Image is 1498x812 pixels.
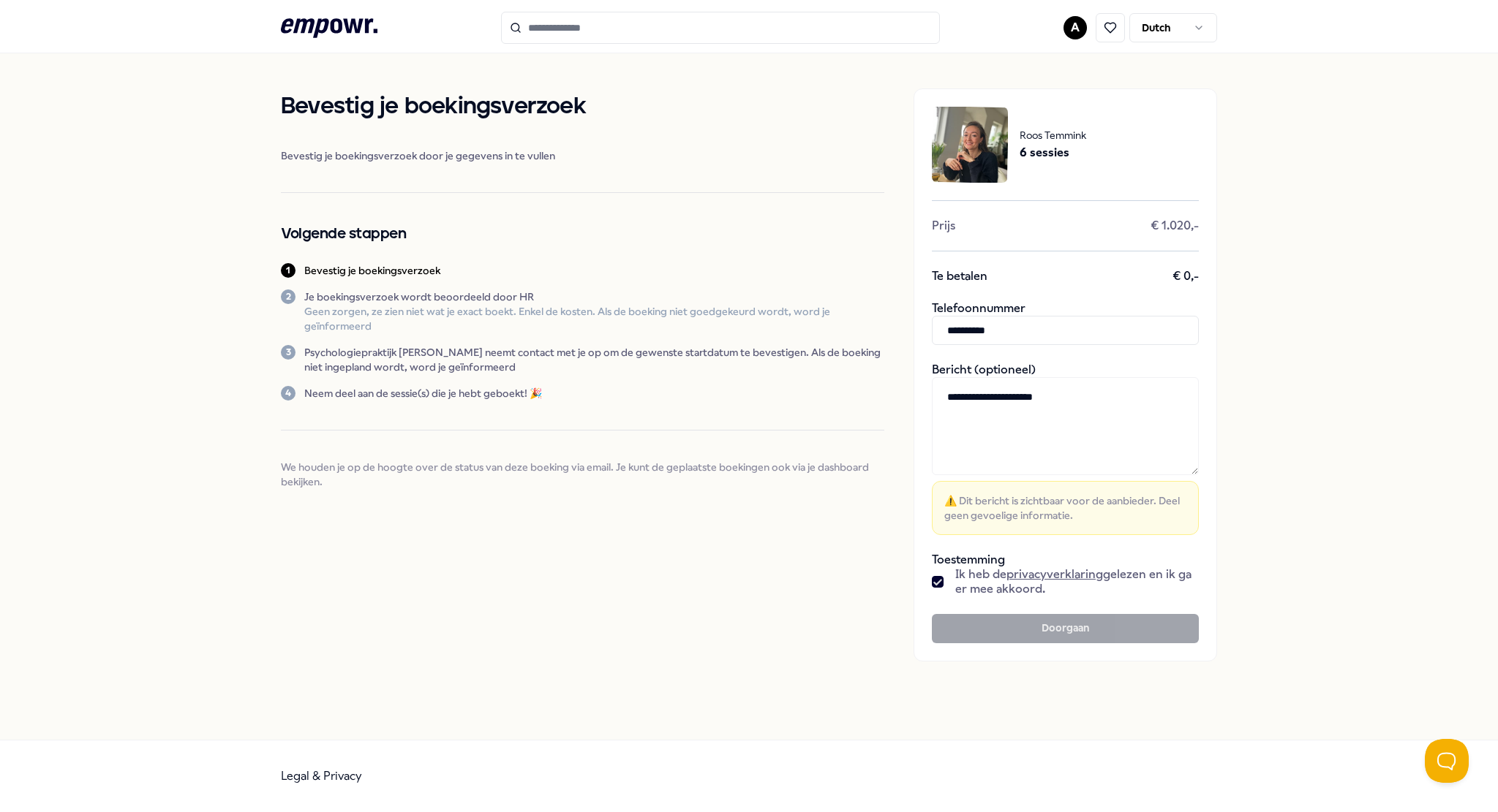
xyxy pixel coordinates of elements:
[1151,219,1199,233] span: € 1.020,-
[932,553,1199,596] div: Toestemming
[281,460,884,489] span: We houden je op de hoogte over de status van deze boeking via email. Je kunt de geplaatste boekin...
[281,289,296,304] div: 2
[944,493,1186,523] span: ⚠️ Dit bericht is zichtbaar voor de aanbieder. Deel geen gevoelige informatie.
[932,269,987,284] span: Te betalen
[281,148,884,163] span: Bevestig je boekingsverzoek door je gegevens in te vullen
[281,263,296,278] div: 1
[1020,143,1086,162] span: 6 sessies
[501,12,940,44] input: Search for products, categories or subcategories
[281,222,884,246] h2: Volgende stappen
[1020,127,1086,143] span: Roos Temmink
[304,304,884,333] p: Geen zorgen, ze zien niet wat je exact boekt. Enkel de kosten. Als de boeking niet goedgekeurd wo...
[281,345,296,360] div: 3
[932,363,1199,535] div: Bericht (optioneel)
[304,386,542,401] p: Neem deel aan de sessie(s) die je hebt geboekt! 🎉
[955,567,1199,596] span: Ik heb de gelezen en ik ga er mee akkoord.
[281,88,884,125] h1: Bevestig je boekingsverzoek
[932,219,955,233] span: Prijs
[932,107,1008,183] img: package image
[281,386,296,401] div: 4
[1173,269,1199,284] span: € 0,-
[281,769,362,783] a: Legal & Privacy
[932,301,1199,345] div: Telefoonnummer
[304,289,884,304] p: Je boekingsverzoek wordt beoordeeld door HR
[1006,567,1103,581] a: privacyverklaring
[1064,16,1087,39] button: A
[304,263,440,278] p: Bevestig je boekingsverzoek
[304,345,884,374] p: Psychologiepraktijk [PERSON_NAME] neemt contact met je op om de gewenste startdatum te bevestigen...
[1425,739,1469,783] iframe: Help Scout Beacon - Open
